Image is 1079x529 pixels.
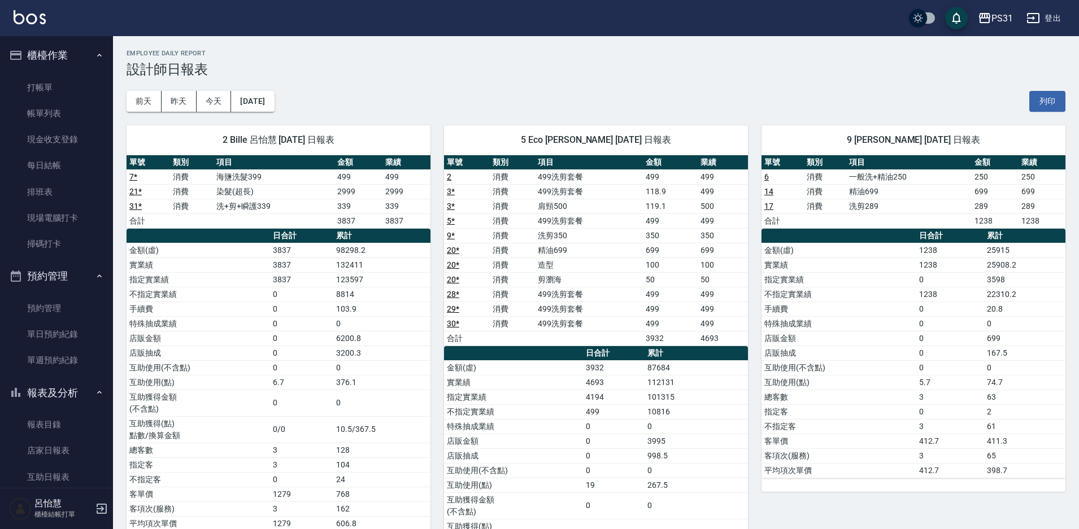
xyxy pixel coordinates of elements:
td: 499洗剪套餐 [535,213,643,228]
td: 103.9 [333,301,430,316]
td: 3 [270,443,333,457]
td: 128 [333,443,430,457]
a: 單日預約紀錄 [5,321,108,347]
td: 499 [698,169,748,184]
td: 店販金額 [762,331,916,346]
td: 3598 [984,272,1065,287]
th: 類別 [490,155,536,170]
td: 499 [643,301,698,316]
td: 3932 [643,331,698,346]
td: 0 [333,390,430,416]
td: 499洗剪套餐 [535,169,643,184]
td: 3837 [270,243,333,257]
a: 14 [764,187,773,196]
td: 消費 [490,169,536,184]
td: 499 [643,316,698,331]
td: 25915 [984,243,1065,257]
td: 998.5 [645,448,748,463]
td: 10816 [645,404,748,419]
td: 61 [984,419,1065,434]
td: 0 [583,492,645,519]
td: 0 [645,419,748,434]
td: 1238 [916,287,985,301]
td: 特殊抽成業績 [762,316,916,331]
a: 店家日報表 [5,438,108,464]
img: Logo [14,10,46,24]
span: 9 [PERSON_NAME] [DATE] 日報表 [775,134,1052,146]
th: 單號 [127,155,170,170]
td: 0 [270,301,333,316]
td: 123597 [333,272,430,287]
td: 398.7 [984,463,1065,478]
td: 19 [583,478,645,492]
td: 消費 [490,199,536,213]
td: 289 [1019,199,1065,213]
td: 消費 [490,243,536,257]
td: 海鹽洗髮399 [214,169,334,184]
td: 特殊抽成業績 [444,419,583,434]
td: 499 [698,213,748,228]
td: 2999 [382,184,430,199]
td: 339 [334,199,382,213]
td: 1279 [270,487,333,501]
td: 店販抽成 [127,346,270,360]
td: 0 [984,316,1065,331]
h2: Employee Daily Report [127,50,1065,57]
a: 帳單列表 [5,100,108,126]
td: 染髮(超長) [214,184,334,199]
th: 業績 [698,155,748,170]
a: 單週預約紀錄 [5,347,108,373]
button: 列印 [1029,91,1065,112]
td: 4693 [698,331,748,346]
td: 精油699 [535,243,643,257]
td: 客單價 [762,434,916,448]
td: 消費 [804,184,846,199]
td: 3 [270,501,333,516]
td: 101315 [645,390,748,404]
img: Person [9,497,32,520]
td: 0 [583,419,645,434]
td: 0 [916,331,985,346]
td: 店販金額 [127,331,270,346]
td: 消費 [490,287,536,301]
td: 不指定客 [762,419,916,434]
td: 3837 [270,257,333,272]
td: 互助獲得(點) 點數/換算金額 [127,416,270,443]
th: 日合計 [270,229,333,243]
td: 499 [643,287,698,301]
td: 0 [270,390,333,416]
button: 櫃檯作業 [5,41,108,70]
td: 總客數 [127,443,270,457]
th: 金額 [334,155,382,170]
button: 預約管理 [5,261,108,291]
a: 掃碼打卡 [5,231,108,257]
h5: 呂怡慧 [34,498,92,509]
td: 50 [698,272,748,287]
td: 洗剪350 [535,228,643,243]
td: 0/0 [270,416,333,443]
td: 合計 [127,213,170,228]
td: 250 [1019,169,1065,184]
td: 20.8 [984,301,1065,316]
td: 0 [270,346,333,360]
td: 實業績 [762,257,916,272]
td: 499洗剪套餐 [535,184,643,199]
td: 客項次(服務) [127,501,270,516]
button: PS31 [973,7,1017,30]
td: 造型 [535,257,643,272]
h3: 設計師日報表 [127,62,1065,77]
td: 消費 [490,213,536,228]
td: 499 [382,169,430,184]
button: 報表及分析 [5,378,108,408]
td: 250 [972,169,1019,184]
button: save [945,7,968,29]
td: 499洗剪套餐 [535,287,643,301]
span: 5 Eco [PERSON_NAME] [DATE] 日報表 [458,134,734,146]
td: 金額(虛) [444,360,583,375]
td: 499洗剪套餐 [535,301,643,316]
td: 消費 [490,301,536,316]
td: 3837 [270,272,333,287]
td: 平均項次單價 [762,463,916,478]
td: 499 [698,301,748,316]
td: 0 [916,301,985,316]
